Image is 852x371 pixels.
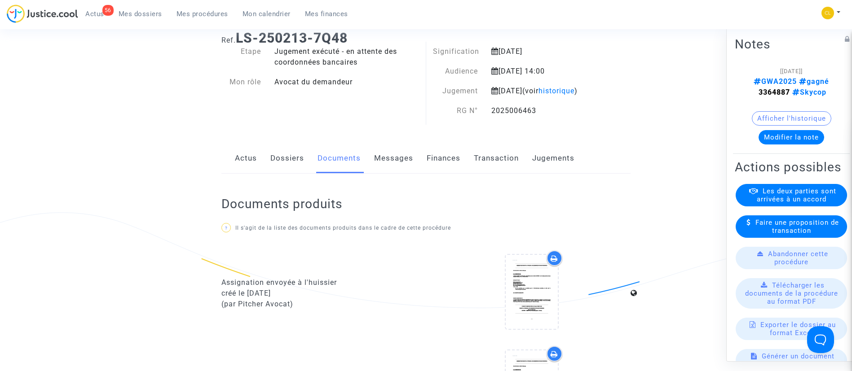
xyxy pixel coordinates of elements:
[427,144,460,173] a: Finances
[821,7,834,19] img: 6fca9af68d76bfc0a5525c74dfee314f
[426,86,485,96] div: Jugement
[426,105,485,116] div: RG N°
[268,46,426,68] div: Jugement exécuté - en attente des coordonnées bancaires
[268,77,426,87] div: Avocat du demandeur
[485,46,602,57] div: [DATE]
[111,7,169,21] a: Mes dossiers
[215,77,268,87] div: Mon rôle
[221,277,419,288] div: Assignation envoyée à l'huissier
[102,5,114,16] div: 56
[754,77,797,85] span: GWA2025
[735,36,848,52] h2: Notes
[426,46,485,57] div: Signification
[485,66,602,77] div: [DATE] 14:00
[221,299,419,310] div: (par Pitcher Avocat)
[318,144,361,173] a: Documents
[243,10,291,18] span: Mon calendrier
[225,226,228,231] span: ?
[7,4,78,23] img: jc-logo.svg
[221,288,419,299] div: créé le [DATE]
[759,130,824,144] button: Modifier la note
[374,144,413,173] a: Messages
[221,196,631,212] h2: Documents produits
[532,144,574,173] a: Jugements
[759,87,790,96] strong: 3364887
[797,77,829,85] span: gagné
[169,7,235,21] a: Mes procédures
[236,30,348,46] b: LS-250213-7Q48
[751,352,834,368] span: Générer un document pour ce(s) procédure(s)
[221,223,631,234] p: Il s'agit de la liste des documents produits dans le cadre de cette procédure
[757,187,836,203] span: Les deux parties sont arrivées à un accord
[768,249,828,266] span: Abandonner cette procédure
[305,10,348,18] span: Mes finances
[522,87,578,95] span: (voir )
[755,218,839,234] span: Faire une proposition de transaction
[485,105,602,116] div: 2025006463
[270,144,304,173] a: Dossiers
[235,144,257,173] a: Actus
[298,7,355,21] a: Mes finances
[780,67,803,74] span: [[DATE]]
[752,111,831,125] button: Afficher l'historique
[539,87,574,95] span: historique
[790,87,826,96] span: Skycop
[177,10,228,18] span: Mes procédures
[215,46,268,68] div: Etape
[807,326,834,353] iframe: Help Scout Beacon - Open
[745,281,838,305] span: Télécharger les documents de la procédure au format PDF
[474,144,519,173] a: Transaction
[426,66,485,77] div: Audience
[119,10,162,18] span: Mes dossiers
[760,320,836,336] span: Exporter le dossier au format Excel
[735,159,848,175] h2: Actions possibles
[78,7,111,21] a: 56Actus
[221,36,236,44] span: Ref.
[485,86,602,96] div: [DATE]
[85,10,104,18] span: Actus
[235,7,298,21] a: Mon calendrier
